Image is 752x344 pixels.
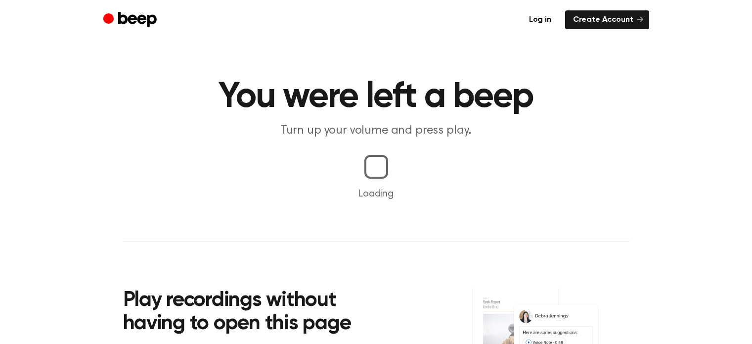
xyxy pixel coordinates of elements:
[123,79,629,115] h1: You were left a beep
[123,289,390,336] h2: Play recordings without having to open this page
[565,10,649,29] a: Create Account
[103,10,159,30] a: Beep
[12,187,740,201] p: Loading
[521,10,559,29] a: Log in
[186,123,566,139] p: Turn up your volume and press play.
